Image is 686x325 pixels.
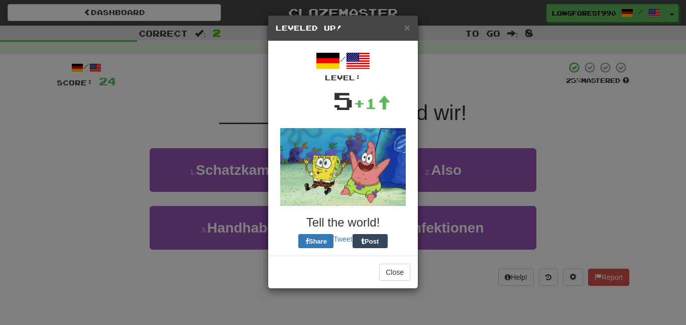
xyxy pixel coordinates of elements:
span: × [404,22,410,33]
div: +1 [354,93,391,114]
div: / [276,49,410,83]
img: spongebob-53e4afb176f15ec50bbd25504a55505dc7932d5912ae3779acb110eb58d89fe3.gif [280,128,406,206]
a: Tweet [333,235,352,243]
h5: Leveled Up! [276,23,410,33]
h3: Tell the world! [276,216,410,229]
button: Share [298,234,333,248]
div: Level: [276,73,410,83]
div: 5 [333,83,354,118]
button: Close [379,264,410,281]
button: Post [353,234,388,248]
button: Close [404,22,410,33]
